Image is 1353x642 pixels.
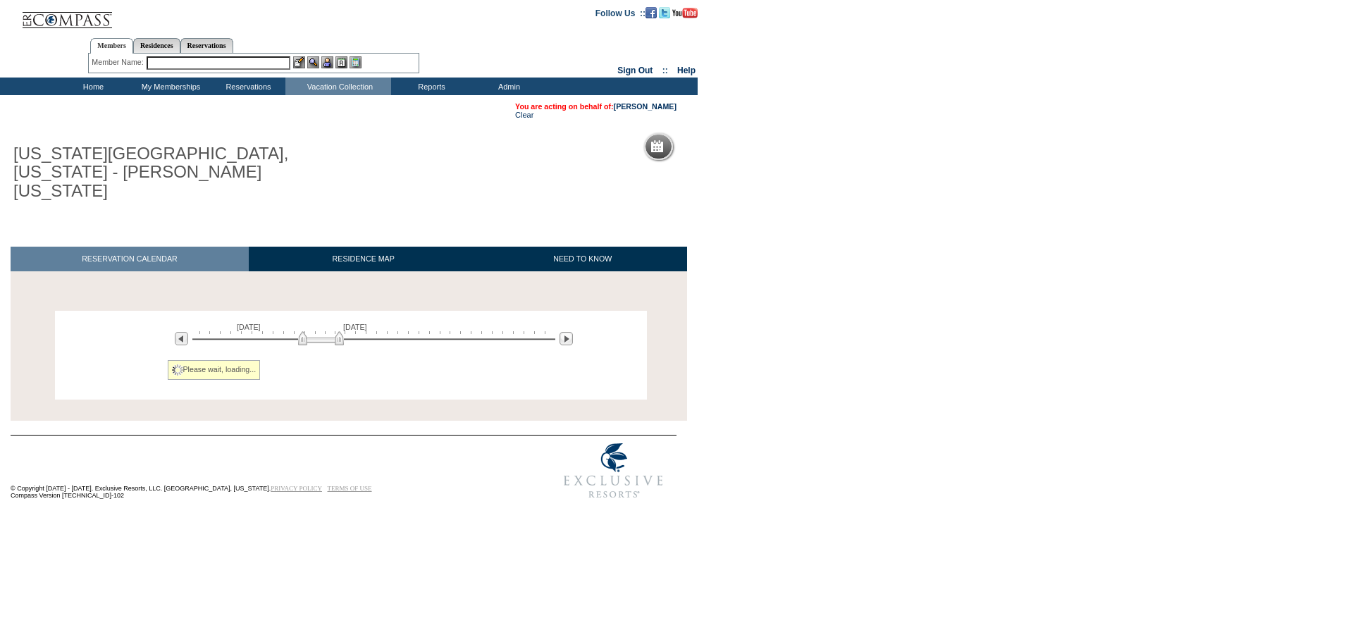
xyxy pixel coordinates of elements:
[335,56,347,68] img: Reservations
[11,247,249,271] a: RESERVATION CALENDAR
[172,364,183,376] img: spinner2.gif
[11,142,326,203] h1: [US_STATE][GEOGRAPHIC_DATA], [US_STATE] - [PERSON_NAME] [US_STATE]
[550,436,676,506] img: Exclusive Resorts
[560,332,573,345] img: Next
[271,485,322,492] a: PRIVACY POLICY
[237,323,261,331] span: [DATE]
[617,66,653,75] a: Sign Out
[53,78,130,95] td: Home
[343,323,367,331] span: [DATE]
[180,38,233,53] a: Reservations
[659,7,670,18] img: Follow us on Twitter
[659,8,670,16] a: Follow us on Twitter
[249,247,478,271] a: RESIDENCE MAP
[208,78,285,95] td: Reservations
[321,56,333,68] img: Impersonate
[11,436,504,506] td: © Copyright [DATE] - [DATE]. Exclusive Resorts, LLC. [GEOGRAPHIC_DATA], [US_STATE]. Compass Versi...
[168,360,261,380] div: Please wait, loading...
[90,38,133,54] a: Members
[515,111,533,119] a: Clear
[92,56,146,68] div: Member Name:
[328,485,372,492] a: TERMS OF USE
[669,142,777,152] h5: Reservation Calendar
[662,66,668,75] span: ::
[350,56,362,68] img: b_calculator.gif
[614,102,676,111] a: [PERSON_NAME]
[478,247,687,271] a: NEED TO KNOW
[672,8,698,16] a: Subscribe to our YouTube Channel
[672,8,698,18] img: Subscribe to our YouTube Channel
[677,66,696,75] a: Help
[285,78,391,95] td: Vacation Collection
[515,102,676,111] span: You are acting on behalf of:
[595,7,645,18] td: Follow Us ::
[307,56,319,68] img: View
[133,38,180,53] a: Residences
[645,8,657,16] a: Become our fan on Facebook
[130,78,208,95] td: My Memberships
[391,78,469,95] td: Reports
[175,332,188,345] img: Previous
[645,7,657,18] img: Become our fan on Facebook
[469,78,546,95] td: Admin
[293,56,305,68] img: b_edit.gif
